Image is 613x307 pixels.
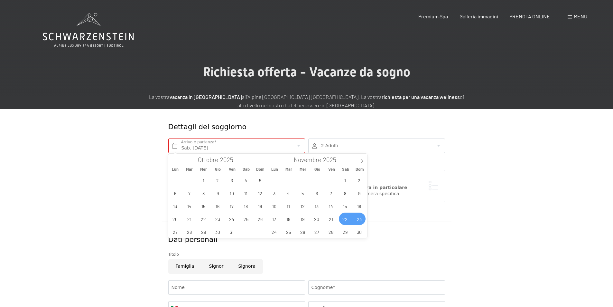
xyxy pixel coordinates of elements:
[325,187,337,199] span: Novembre 7, 2025
[296,200,309,212] span: Novembre 12, 2025
[169,225,181,238] span: Ottobre 27, 2025
[211,225,224,238] span: Ottobre 30, 2025
[339,167,353,171] span: Sab
[226,225,238,238] span: Ottobre 31, 2025
[339,225,351,238] span: Novembre 29, 2025
[211,187,224,199] span: Ottobre 9, 2025
[268,187,281,199] span: Novembre 3, 2025
[225,167,239,171] span: Ven
[268,213,281,225] span: Novembre 17, 2025
[226,174,238,187] span: Ottobre 3, 2025
[253,167,267,171] span: Dom
[296,167,310,171] span: Mer
[203,64,410,80] span: Richiesta offerta - Vacanze da sogno
[353,225,366,238] span: Novembre 30, 2025
[239,167,253,171] span: Sab
[146,93,468,109] p: La vostra all'Alpine [GEOGRAPHIC_DATA] [GEOGRAPHIC_DATA]. La vostra di alto livello nel nostro ho...
[169,200,181,212] span: Ottobre 13, 2025
[282,167,296,171] span: Mar
[509,13,550,19] a: PRENOTA ONLINE
[315,185,438,191] div: Prenotare una camera in particolare
[311,213,323,225] span: Novembre 20, 2025
[268,225,281,238] span: Novembre 24, 2025
[382,94,460,100] strong: richiesta per una vacanza wellness
[168,122,398,132] div: Dettagli del soggiorno
[325,225,337,238] span: Novembre 28, 2025
[353,174,366,187] span: Novembre 2, 2025
[254,174,266,187] span: Ottobre 5, 2025
[240,200,252,212] span: Ottobre 18, 2025
[418,13,448,19] a: Premium Spa
[197,174,210,187] span: Ottobre 1, 2025
[211,213,224,225] span: Ottobre 23, 2025
[218,156,239,163] input: Year
[282,187,295,199] span: Novembre 4, 2025
[183,187,196,199] span: Ottobre 7, 2025
[240,213,252,225] span: Ottobre 25, 2025
[169,187,181,199] span: Ottobre 6, 2025
[282,200,295,212] span: Novembre 11, 2025
[296,213,309,225] span: Novembre 19, 2025
[211,167,225,171] span: Gio
[254,200,266,212] span: Ottobre 19, 2025
[296,187,309,199] span: Novembre 5, 2025
[353,213,366,225] span: Novembre 23, 2025
[324,167,339,171] span: Ven
[211,174,224,187] span: Ottobre 2, 2025
[197,187,210,199] span: Ottobre 8, 2025
[168,235,445,245] div: Dati personali
[325,200,337,212] span: Novembre 14, 2025
[197,225,210,238] span: Ottobre 29, 2025
[183,213,196,225] span: Ottobre 21, 2025
[182,167,197,171] span: Mar
[226,213,238,225] span: Ottobre 24, 2025
[574,13,587,19] span: Menu
[339,174,351,187] span: Novembre 1, 2025
[353,187,366,199] span: Novembre 9, 2025
[321,156,342,163] input: Year
[183,225,196,238] span: Ottobre 28, 2025
[311,200,323,212] span: Novembre 13, 2025
[311,225,323,238] span: Novembre 27, 2025
[294,157,321,163] span: Novembre
[353,200,366,212] span: Novembre 16, 2025
[226,200,238,212] span: Ottobre 17, 2025
[169,213,181,225] span: Ottobre 20, 2025
[268,167,282,171] span: Lun
[339,187,351,199] span: Novembre 8, 2025
[282,213,295,225] span: Novembre 18, 2025
[240,187,252,199] span: Ottobre 11, 2025
[268,200,281,212] span: Novembre 10, 2025
[311,187,323,199] span: Novembre 6, 2025
[254,187,266,199] span: Ottobre 12, 2025
[198,157,218,163] span: Ottobre
[183,200,196,212] span: Ottobre 14, 2025
[170,94,242,100] strong: vacanza in [GEOGRAPHIC_DATA]
[296,225,309,238] span: Novembre 26, 2025
[339,200,351,212] span: Novembre 15, 2025
[325,213,337,225] span: Novembre 21, 2025
[254,213,266,225] span: Ottobre 26, 2025
[315,191,438,197] div: Vorrei scegliere una camera specifica
[168,251,445,258] div: Titolo
[353,167,367,171] span: Dom
[197,200,210,212] span: Ottobre 15, 2025
[310,167,324,171] span: Gio
[282,225,295,238] span: Novembre 25, 2025
[460,13,498,19] a: Galleria immagini
[168,167,182,171] span: Lun
[197,213,210,225] span: Ottobre 22, 2025
[211,200,224,212] span: Ottobre 16, 2025
[226,187,238,199] span: Ottobre 10, 2025
[240,174,252,187] span: Ottobre 4, 2025
[197,167,211,171] span: Mer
